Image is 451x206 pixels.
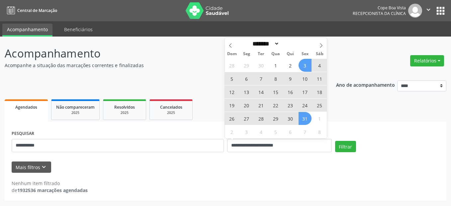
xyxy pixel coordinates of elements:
[353,11,406,16] span: Recepcionista da clínica
[225,112,238,125] span: Outubro 26, 2025
[299,99,312,112] span: Outubro 24, 2025
[250,40,280,47] select: Month
[225,59,238,72] span: Setembro 28, 2025
[299,112,312,125] span: Outubro 31, 2025
[12,187,88,194] div: de
[5,45,314,62] p: Acompanhamento
[225,99,238,112] span: Outubro 19, 2025
[239,52,254,56] span: Seg
[269,85,282,98] span: Outubro 15, 2025
[40,163,47,171] i: keyboard_arrow_down
[240,72,253,85] span: Outubro 6, 2025
[12,180,88,187] div: Nenhum item filtrado
[269,72,282,85] span: Outubro 8, 2025
[313,59,326,72] span: Outubro 4, 2025
[114,104,135,110] span: Resolvidos
[240,112,253,125] span: Outubro 27, 2025
[17,8,57,13] span: Central de Marcação
[312,52,327,56] span: Sáb
[255,125,268,138] span: Novembro 4, 2025
[154,110,188,115] div: 2025
[284,125,297,138] span: Novembro 6, 2025
[353,5,406,11] div: Cope Boa Vista
[299,85,312,98] span: Outubro 17, 2025
[240,85,253,98] span: Outubro 13, 2025
[268,52,283,56] span: Qua
[12,161,51,173] button: Mais filtroskeyboard_arrow_down
[299,125,312,138] span: Novembro 7, 2025
[269,99,282,112] span: Outubro 22, 2025
[160,104,182,110] span: Cancelados
[240,59,253,72] span: Setembro 29, 2025
[255,99,268,112] span: Outubro 21, 2025
[284,59,297,72] span: Outubro 2, 2025
[299,72,312,85] span: Outubro 10, 2025
[240,125,253,138] span: Novembro 3, 2025
[410,55,444,66] button: Relatórios
[240,99,253,112] span: Outubro 20, 2025
[313,112,326,125] span: Novembro 1, 2025
[225,125,238,138] span: Novembro 2, 2025
[335,141,356,152] button: Filtrar
[313,72,326,85] span: Outubro 11, 2025
[254,52,268,56] span: Ter
[269,112,282,125] span: Outubro 29, 2025
[12,129,34,139] label: PESQUISAR
[435,5,446,17] button: apps
[108,110,141,115] div: 2025
[15,104,37,110] span: Agendados
[56,104,95,110] span: Não compareceram
[299,59,312,72] span: Outubro 3, 2025
[425,6,432,13] i: 
[313,125,326,138] span: Novembro 8, 2025
[283,52,298,56] span: Qui
[284,85,297,98] span: Outubro 16, 2025
[2,24,52,37] a: Acompanhamento
[255,85,268,98] span: Outubro 14, 2025
[269,59,282,72] span: Outubro 1, 2025
[225,85,238,98] span: Outubro 12, 2025
[422,4,435,18] button: 
[284,72,297,85] span: Outubro 9, 2025
[284,112,297,125] span: Outubro 30, 2025
[17,187,88,193] strong: 1932536 marcações agendadas
[255,59,268,72] span: Setembro 30, 2025
[269,125,282,138] span: Novembro 5, 2025
[255,72,268,85] span: Outubro 7, 2025
[313,99,326,112] span: Outubro 25, 2025
[59,24,97,35] a: Beneficiários
[408,4,422,18] img: img
[279,40,301,47] input: Year
[5,5,57,16] a: Central de Marcação
[313,85,326,98] span: Outubro 18, 2025
[284,99,297,112] span: Outubro 23, 2025
[336,80,395,89] p: Ano de acompanhamento
[5,62,314,69] p: Acompanhe a situação das marcações correntes e finalizadas
[298,52,312,56] span: Sex
[255,112,268,125] span: Outubro 28, 2025
[225,72,238,85] span: Outubro 5, 2025
[225,52,239,56] span: Dom
[56,110,95,115] div: 2025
